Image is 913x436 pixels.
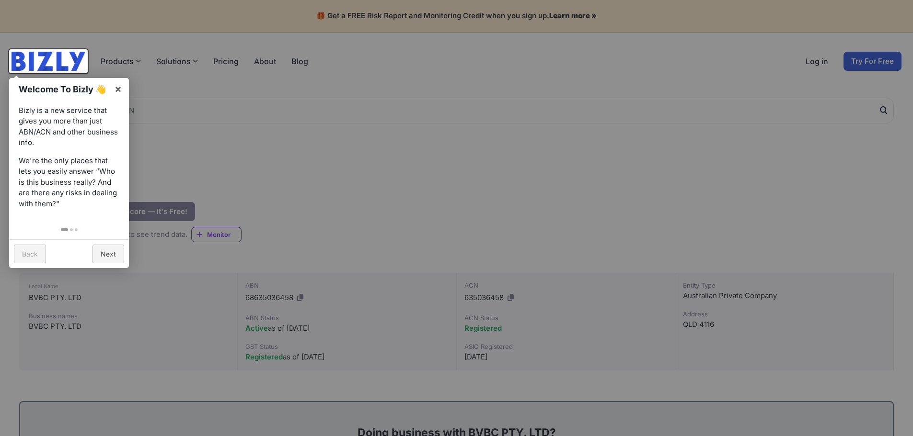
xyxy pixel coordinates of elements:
[14,245,46,263] a: Back
[19,105,119,148] p: Bizly is a new service that gives you more than just ABN/ACN and other business info.
[107,78,129,100] a: ×
[92,245,124,263] a: Next
[19,83,109,96] h1: Welcome To Bizly 👋
[19,156,119,210] p: We're the only places that lets you easily answer “Who is this business really? And are there any...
